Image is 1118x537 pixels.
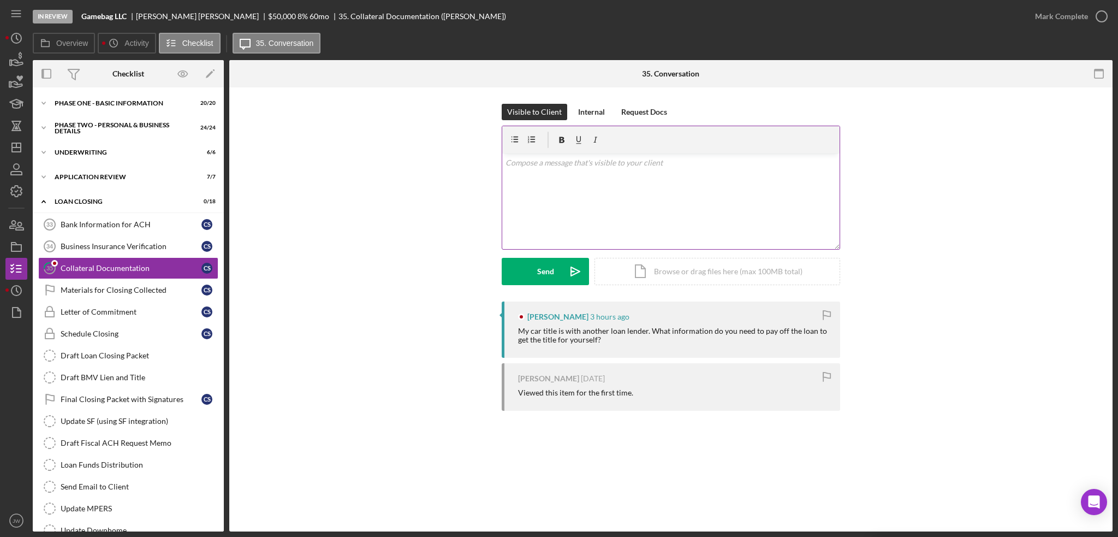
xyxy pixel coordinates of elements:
div: Collateral Documentation [61,264,201,273]
div: Loan Closing [55,198,188,205]
button: Overview [33,33,95,54]
a: Draft BMV Lien and Title [38,367,218,388]
a: Draft Fiscal ACH Request Memo [38,432,218,454]
div: Viewed this item for the first time. [518,388,633,397]
div: Draft BMV Lien and Title [61,373,218,382]
div: Loan Funds Distribution [61,461,218,469]
button: Visible to Client [502,104,567,120]
a: Send Email to Client [38,476,218,498]
div: C S [201,285,212,296]
button: JW [5,510,27,532]
div: [PERSON_NAME] [PERSON_NAME] [136,12,268,21]
div: Bank Information for ACH [61,220,201,229]
button: Mark Complete [1024,5,1113,27]
div: 6 / 6 [196,149,216,156]
button: Send [502,258,589,285]
div: 35. Conversation [642,69,699,78]
div: My car title is with another loan lender. What information do you need to pay off the loan to get... [518,327,829,344]
a: Final Closing Packet with SignaturesCS [38,388,218,410]
span: $50,000 [268,11,296,21]
div: Request Docs [621,104,667,120]
div: Schedule Closing [61,329,201,338]
time: 2025-09-30 14:24 [590,312,629,321]
div: Mark Complete [1035,5,1088,27]
div: Final Closing Packet with Signatures [61,395,201,404]
a: Update MPERS [38,498,218,520]
div: [PERSON_NAME] [527,312,588,321]
div: C S [201,241,212,252]
div: Phase One - Basic Information [55,100,188,107]
button: Checklist [159,33,221,54]
div: Send Email to Client [61,482,218,491]
label: 35. Conversation [256,39,314,48]
label: Overview [56,39,88,48]
div: Update MPERS [61,504,218,513]
div: 35. Collateral Documentation ([PERSON_NAME]) [338,12,506,21]
div: Visible to Client [507,104,562,120]
a: Draft Loan Closing Packet [38,345,218,367]
div: C S [201,394,212,405]
div: Open Intercom Messenger [1081,489,1107,515]
tspan: 33 [46,221,53,228]
div: [PERSON_NAME] [518,374,579,383]
div: C S [201,306,212,317]
div: C S [201,219,212,230]
div: 7 / 7 [196,174,216,180]
div: 20 / 20 [196,100,216,107]
div: Internal [578,104,605,120]
div: Update SF (using SF integration) [61,417,218,426]
tspan: 35 [46,264,53,272]
div: C S [201,263,212,274]
div: Checklist [112,69,144,78]
div: Draft Loan Closing Packet [61,351,218,360]
div: Materials for Closing Collected [61,286,201,294]
text: JW [13,518,21,524]
div: Draft Fiscal ACH Request Memo [61,439,218,447]
div: Underwriting [55,149,188,156]
button: Request Docs [616,104,673,120]
label: Checklist [182,39,213,48]
div: Send [537,258,554,285]
div: In Review [33,10,73,23]
a: 35Collateral DocumentationCS [38,257,218,279]
div: PHASE TWO - PERSONAL & BUSINESS DETAILS [55,122,188,134]
a: Materials for Closing CollectedCS [38,279,218,301]
a: Letter of CommitmentCS [38,301,218,323]
div: 24 / 24 [196,125,216,131]
a: 34Business Insurance VerificationCS [38,235,218,257]
a: Loan Funds Distribution [38,454,218,476]
button: Activity [98,33,156,54]
div: Letter of Commitment [61,308,201,316]
label: Activity [124,39,148,48]
div: C S [201,328,212,339]
tspan: 34 [46,243,53,250]
a: Schedule ClosingCS [38,323,218,345]
div: 8 % [298,12,308,21]
time: 2025-07-29 17:12 [581,374,605,383]
button: 35. Conversation [233,33,321,54]
a: 33Bank Information for ACHCS [38,214,218,235]
b: Gamebag LLC [81,12,127,21]
div: Update Downhome [61,526,218,535]
button: Internal [573,104,610,120]
div: 60 mo [310,12,329,21]
div: Business Insurance Verification [61,242,201,251]
div: 0 / 18 [196,198,216,205]
div: Application Review [55,174,188,180]
a: Update SF (using SF integration) [38,410,218,432]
